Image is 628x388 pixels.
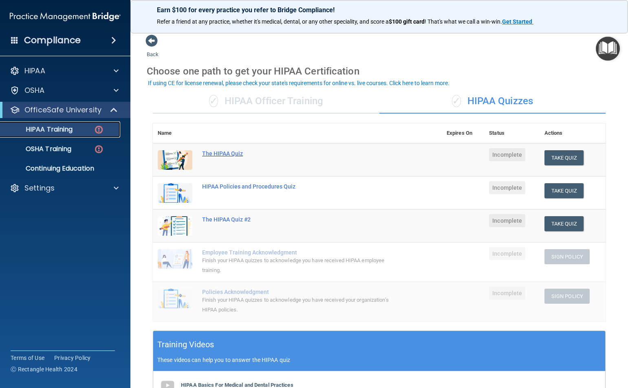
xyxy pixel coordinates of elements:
div: Choose one path to get your HIPAA Certification [147,59,612,83]
img: danger-circle.6113f641.png [94,125,104,135]
button: Take Quiz [544,183,584,198]
img: PMB logo [10,9,121,25]
span: Incomplete [489,214,525,227]
strong: $100 gift card [389,18,425,25]
span: Refer a friend at any practice, whether it's medical, dental, or any other speciality, and score a [157,18,389,25]
button: Sign Policy [544,289,590,304]
a: Terms of Use [11,354,44,362]
strong: Get Started [502,18,532,25]
span: Incomplete [489,181,525,194]
a: OSHA [10,85,119,95]
span: ! That's what we call a win-win. [425,18,502,25]
h4: Compliance [24,35,81,46]
p: Settings [24,183,55,193]
a: OfficeSafe University [10,105,118,115]
h5: Training Videos [157,338,214,352]
button: If using CE for license renewal, please check your state's requirements for online vs. live cours... [147,79,451,87]
p: OSHA Training [5,145,71,153]
div: The HIPAA Quiz #2 [202,216,401,223]
a: HIPAA [10,66,119,76]
th: Name [153,123,197,143]
div: HIPAA Policies and Procedures Quiz [202,183,401,190]
span: ✓ [209,95,218,107]
button: Open Resource Center [596,37,620,61]
span: ✓ [452,95,461,107]
p: HIPAA Training [5,125,73,134]
div: If using CE for license renewal, please check your state's requirements for online vs. live cours... [148,80,450,86]
div: HIPAA Officer Training [153,89,379,114]
p: OSHA [24,85,45,95]
div: Finish your HIPAA quizzes to acknowledge you have received your organization’s HIPAA policies. [202,295,401,315]
div: The HIPAA Quiz [202,150,401,157]
button: Sign Policy [544,249,590,264]
span: Incomplete [489,247,525,260]
img: danger-circle.6113f641.png [94,144,104,154]
button: Take Quiz [544,216,584,231]
th: Actions [540,123,606,143]
button: Take Quiz [544,150,584,165]
a: Back [147,42,159,57]
p: OfficeSafe University [24,105,101,115]
p: These videos can help you to answer the HIPAA quiz [157,357,601,363]
a: Privacy Policy [54,354,91,362]
th: Status [484,123,540,143]
th: Expires On [442,123,484,143]
div: Finish your HIPAA quizzes to acknowledge you have received HIPAA employee training. [202,256,401,275]
a: Get Started [502,18,533,25]
div: HIPAA Quizzes [379,89,606,114]
span: Incomplete [489,287,525,300]
b: HIPAA Basics For Medical and Dental Practices [181,382,293,388]
p: HIPAA [24,66,45,76]
span: Ⓒ Rectangle Health 2024 [11,365,77,373]
div: Policies Acknowledgment [202,289,401,295]
span: Incomplete [489,148,525,161]
p: Earn $100 for every practice you refer to Bridge Compliance! [157,6,602,14]
a: Settings [10,183,119,193]
p: Continuing Education [5,164,117,173]
div: Employee Training Acknowledgment [202,249,401,256]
